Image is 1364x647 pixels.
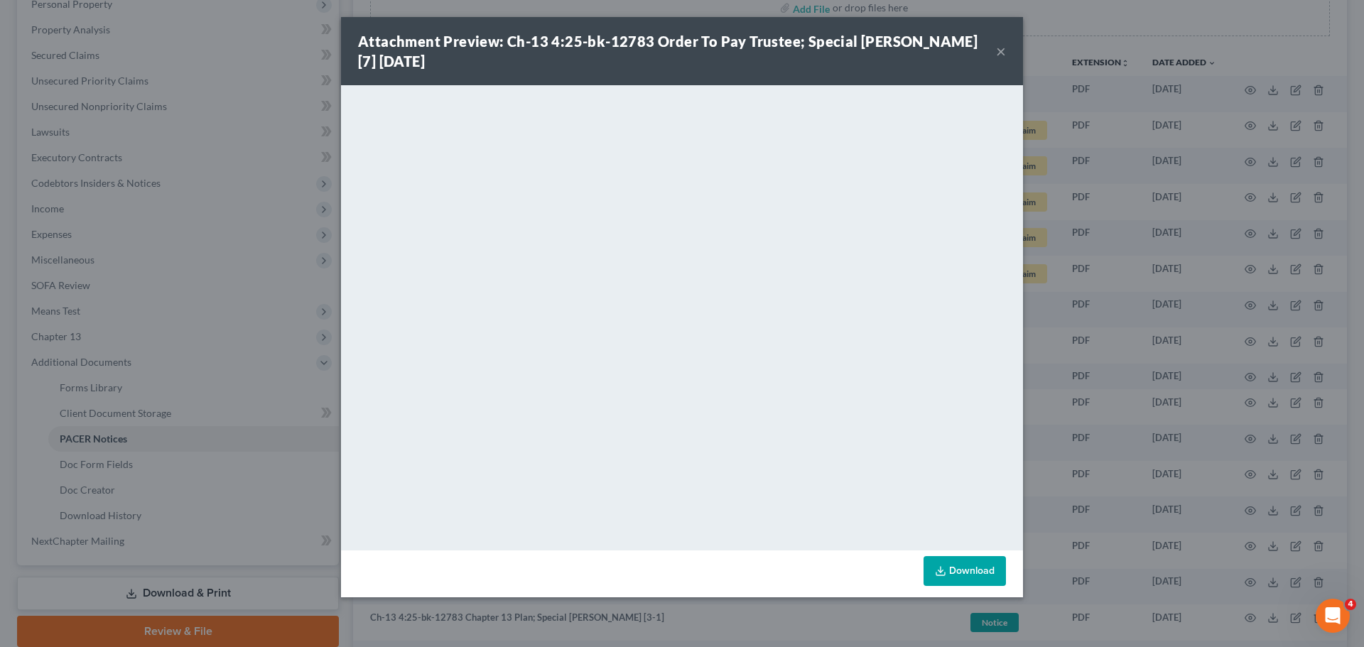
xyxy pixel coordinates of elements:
[1345,599,1356,610] span: 4
[358,33,978,70] strong: Attachment Preview: Ch-13 4:25-bk-12783 Order To Pay Trustee; Special [PERSON_NAME] [7] [DATE]
[996,43,1006,60] button: ×
[341,85,1023,547] iframe: <object ng-attr-data='[URL][DOMAIN_NAME]' type='application/pdf' width='100%' height='650px'></ob...
[1316,599,1350,633] iframe: Intercom live chat
[924,556,1006,586] a: Download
